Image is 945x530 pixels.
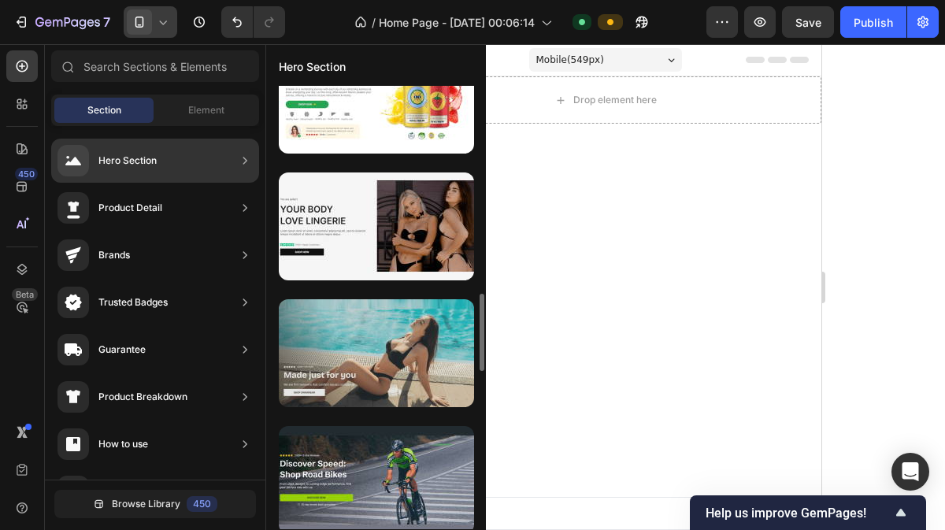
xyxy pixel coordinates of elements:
[98,295,168,310] div: Trusted Badges
[103,13,110,32] p: 7
[782,6,834,38] button: Save
[98,200,162,216] div: Product Detail
[15,168,38,180] div: 450
[6,6,117,38] button: 7
[379,14,535,31] span: Home Page - [DATE] 00:06:14
[891,453,929,491] div: Open Intercom Messenger
[795,16,821,29] span: Save
[854,14,893,31] div: Publish
[98,342,146,358] div: Guarantee
[188,103,224,117] span: Element
[51,50,259,82] input: Search Sections & Elements
[12,288,38,301] div: Beta
[706,503,910,522] button: Show survey - Help us improve GemPages!
[98,247,130,263] div: Brands
[840,6,906,38] button: Publish
[98,436,148,452] div: How to use
[706,506,891,521] span: Help us improve GemPages!
[98,153,157,169] div: Hero Section
[112,497,180,511] span: Browse Library
[187,496,217,512] div: 450
[389,44,821,530] iframe: Design area
[87,103,121,117] span: Section
[54,490,256,518] button: Browse Library450
[221,6,285,38] div: Undo/Redo
[98,389,187,405] div: Product Breakdown
[372,14,376,31] span: /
